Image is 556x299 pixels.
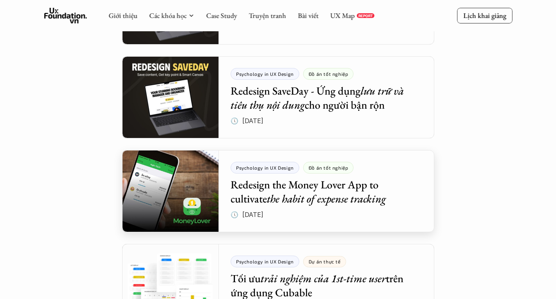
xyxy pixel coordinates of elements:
a: Bài viết [298,11,318,20]
a: Psychology in UX DesignĐồ án tốt nghiệpRedesign SaveDay - Ứng dụnglưu trữ và tiêu thụ nội dungcho... [122,56,434,138]
a: REPORT [357,13,374,18]
a: Truyện tranh [249,11,286,20]
a: UX Map [330,11,355,20]
a: Các khóa học [149,11,187,20]
p: Lịch khai giảng [463,11,506,20]
p: REPORT [358,13,373,18]
a: Psychology in UX DesignĐồ án tốt nghiệpRedesign the Money Lover App to cultivatethe habit of expe... [122,150,434,232]
a: Giới thiệu [108,11,137,20]
a: Lịch khai giảng [457,8,512,23]
a: Case Study [206,11,237,20]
